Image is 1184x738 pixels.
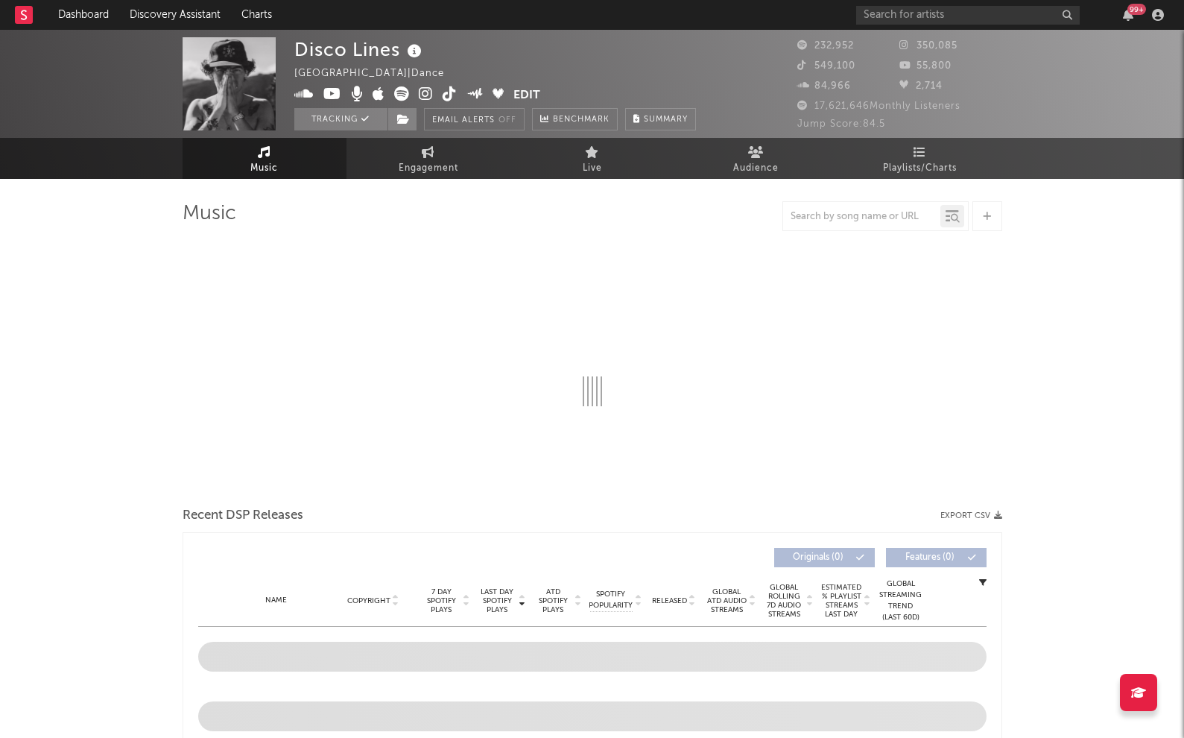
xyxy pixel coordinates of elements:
span: Originals ( 0 ) [784,553,852,562]
a: Live [510,138,674,179]
span: 84,966 [797,81,851,91]
span: Music [250,160,278,177]
span: Summary [644,116,688,124]
div: Global Streaming Trend (Last 60D) [878,578,923,623]
span: Estimated % Playlist Streams Last Day [821,583,862,619]
span: Live [583,160,602,177]
em: Off [498,116,516,124]
div: [GEOGRAPHIC_DATA] | Dance [294,65,461,83]
button: Export CSV [940,511,1002,520]
a: Playlists/Charts [838,138,1002,179]
button: Edit [513,86,540,105]
span: Features ( 0 ) [896,553,964,562]
span: 17,621,646 Monthly Listeners [797,101,960,111]
span: ATD Spotify Plays [534,587,573,614]
span: Jump Score: 84.5 [797,119,885,129]
button: Summary [625,108,696,130]
span: Global ATD Audio Streams [706,587,747,614]
span: 2,714 [899,81,943,91]
span: Recent DSP Releases [183,507,303,525]
a: Audience [674,138,838,179]
span: 55,800 [899,61,952,71]
span: Playlists/Charts [883,160,957,177]
span: 232,952 [797,41,854,51]
span: Last Day Spotify Plays [478,587,517,614]
button: 99+ [1123,9,1133,21]
span: Released [652,596,687,605]
button: Features(0) [886,548,987,567]
span: 7 Day Spotify Plays [422,587,461,614]
span: Audience [733,160,779,177]
span: 350,085 [899,41,957,51]
input: Search for artists [856,6,1080,25]
a: Music [183,138,346,179]
div: 99 + [1127,4,1146,15]
input: Search by song name or URL [783,211,940,223]
span: Engagement [399,160,458,177]
a: Engagement [346,138,510,179]
span: Spotify Popularity [589,589,633,611]
button: Originals(0) [774,548,875,567]
div: Name [228,595,326,606]
div: Disco Lines [294,37,425,62]
span: 549,100 [797,61,855,71]
span: Global Rolling 7D Audio Streams [764,583,805,619]
a: Benchmark [532,108,618,130]
span: Copyright [347,596,390,605]
button: Tracking [294,108,387,130]
button: Email AlertsOff [424,108,525,130]
span: Benchmark [553,111,610,129]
